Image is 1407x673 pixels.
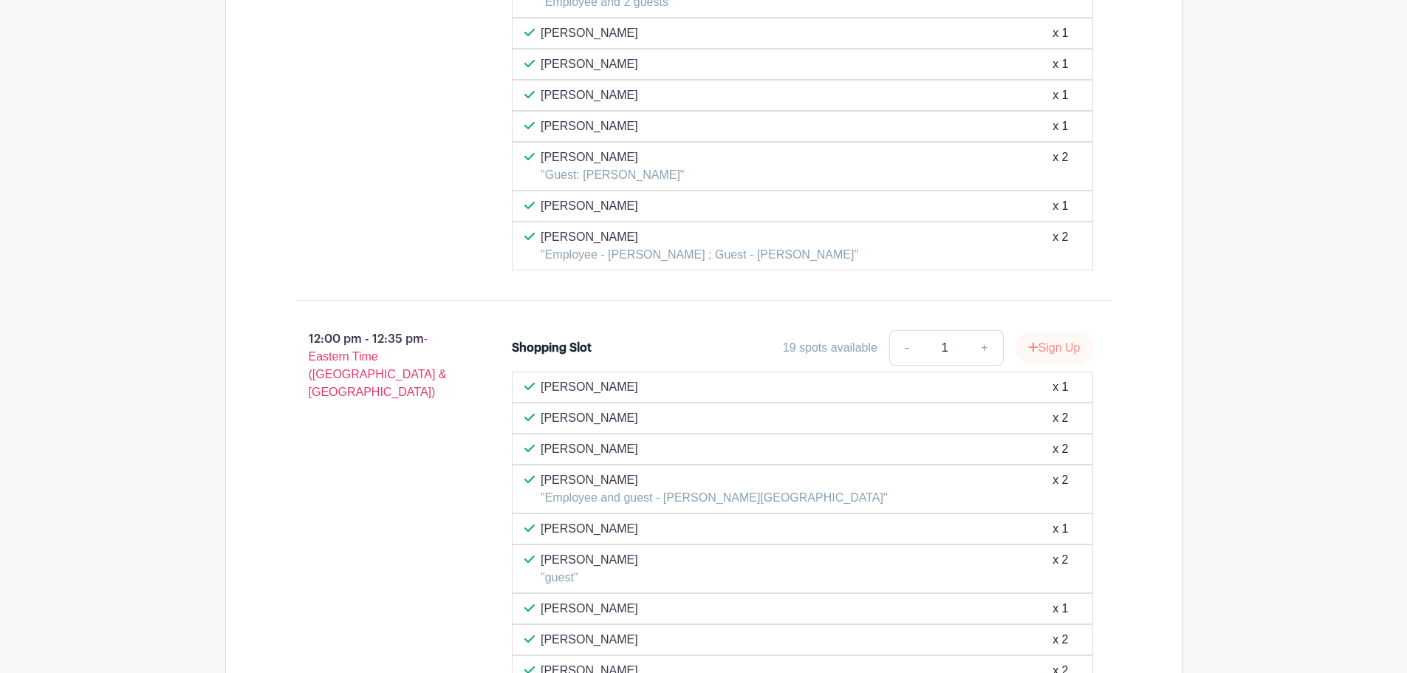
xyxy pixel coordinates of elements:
[1052,228,1068,264] div: x 2
[1052,24,1068,42] div: x 1
[541,86,638,104] p: [PERSON_NAME]
[1052,378,1068,396] div: x 1
[309,332,447,398] span: - Eastern Time ([GEOGRAPHIC_DATA] & [GEOGRAPHIC_DATA])
[1052,520,1068,538] div: x 1
[541,24,638,42] p: [PERSON_NAME]
[541,471,888,489] p: [PERSON_NAME]
[966,330,1003,366] a: +
[1052,600,1068,618] div: x 1
[541,55,638,73] p: [PERSON_NAME]
[541,197,638,215] p: [PERSON_NAME]
[541,117,638,135] p: [PERSON_NAME]
[541,228,858,246] p: [PERSON_NAME]
[1052,551,1068,587] div: x 2
[541,489,888,507] p: "Employee and guest - [PERSON_NAME][GEOGRAPHIC_DATA]"
[541,148,685,166] p: [PERSON_NAME]
[541,600,638,618] p: [PERSON_NAME]
[889,330,923,366] a: -
[1052,55,1068,73] div: x 1
[541,440,638,458] p: [PERSON_NAME]
[1052,471,1068,507] div: x 2
[541,166,685,184] p: "Guest: [PERSON_NAME]"
[1052,440,1068,458] div: x 2
[273,324,489,407] p: 12:00 pm - 12:35 pm
[541,378,638,396] p: [PERSON_NAME]
[541,569,638,587] p: "guest"
[1016,332,1093,363] button: Sign Up
[1052,197,1068,215] div: x 1
[541,246,858,264] p: "Employee - [PERSON_NAME] ; Guest - [PERSON_NAME]"
[512,339,592,357] div: Shopping Slot
[1052,148,1068,184] div: x 2
[541,631,638,649] p: [PERSON_NAME]
[1052,117,1068,135] div: x 1
[1052,631,1068,649] div: x 2
[1052,409,1068,427] div: x 2
[541,409,638,427] p: [PERSON_NAME]
[783,339,877,357] div: 19 spots available
[541,520,638,538] p: [PERSON_NAME]
[1052,86,1068,104] div: x 1
[541,551,638,569] p: [PERSON_NAME]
